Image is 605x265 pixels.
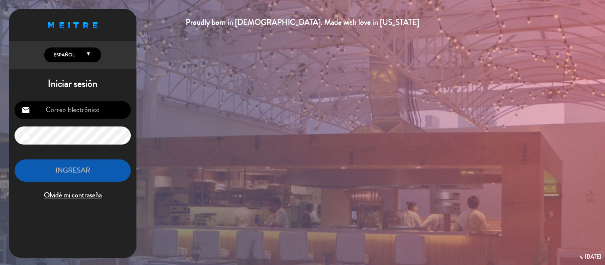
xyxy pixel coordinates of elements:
i: lock [22,131,30,140]
input: Correo Electrónico [15,101,131,119]
i: email [22,106,30,114]
h1: Iniciar sesión [9,78,136,90]
span: Olvidé mi contraseña [15,190,131,201]
div: v. [DATE] [580,252,601,261]
span: Español [52,51,74,58]
button: INGRESAR [15,159,131,182]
